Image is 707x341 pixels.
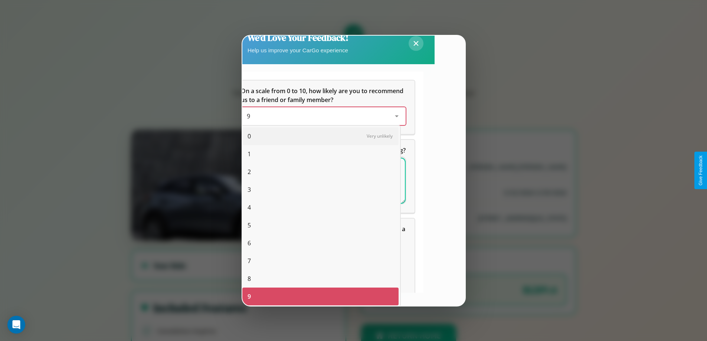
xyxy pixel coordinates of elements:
[248,203,251,212] span: 4
[248,256,251,265] span: 7
[241,225,407,242] span: Which of the following features do you value the most in a vehicle?
[248,239,251,247] span: 6
[242,216,399,234] div: 5
[248,45,348,55] p: Help us improve your CarGo experience
[248,292,251,301] span: 9
[248,185,251,194] span: 3
[242,145,399,163] div: 1
[241,86,406,104] h5: On a scale from 0 to 10, how likely are you to recommend us to a friend or family member?
[242,288,399,305] div: 9
[248,150,251,158] span: 1
[242,199,399,216] div: 4
[242,127,399,145] div: 0
[242,234,399,252] div: 6
[248,132,251,141] span: 0
[248,167,251,176] span: 2
[241,146,406,154] span: What can we do to make your experience more satisfying?
[7,316,25,334] div: Open Intercom Messenger
[241,87,405,104] span: On a scale from 0 to 10, how likely are you to recommend us to a friend or family member?
[248,221,251,230] span: 5
[367,133,393,139] span: Very unlikely
[248,274,251,283] span: 8
[242,270,399,288] div: 8
[242,181,399,199] div: 3
[242,163,399,181] div: 2
[698,155,703,186] div: Give Feedback
[242,252,399,270] div: 7
[241,107,406,125] div: On a scale from 0 to 10, how likely are you to recommend us to a friend or family member?
[242,305,399,323] div: 10
[247,112,250,120] span: 9
[248,32,348,44] h2: We'd Love Your Feedback!
[232,81,415,134] div: On a scale from 0 to 10, how likely are you to recommend us to a friend or family member?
